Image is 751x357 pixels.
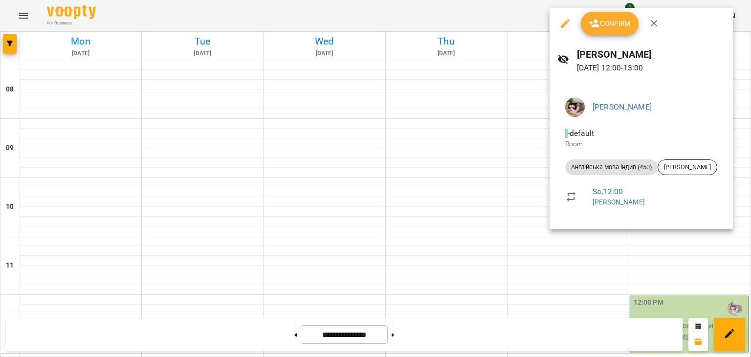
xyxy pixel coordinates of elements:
[593,198,645,206] a: [PERSON_NAME]
[565,163,658,172] span: Англійська мова індив (450)
[577,47,725,62] h6: [PERSON_NAME]
[593,187,623,196] a: Sa , 12:00
[581,12,639,35] button: Confirm
[658,163,717,172] span: [PERSON_NAME]
[577,62,725,74] p: [DATE] 12:00 - 13:00
[658,159,717,175] div: [PERSON_NAME]
[589,18,631,29] span: Confirm
[565,139,717,149] p: Room
[565,129,596,138] span: - default
[593,102,652,112] a: [PERSON_NAME]
[565,97,585,117] img: 06df7263684ef697ed6bfd42fdd7a451.jpg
